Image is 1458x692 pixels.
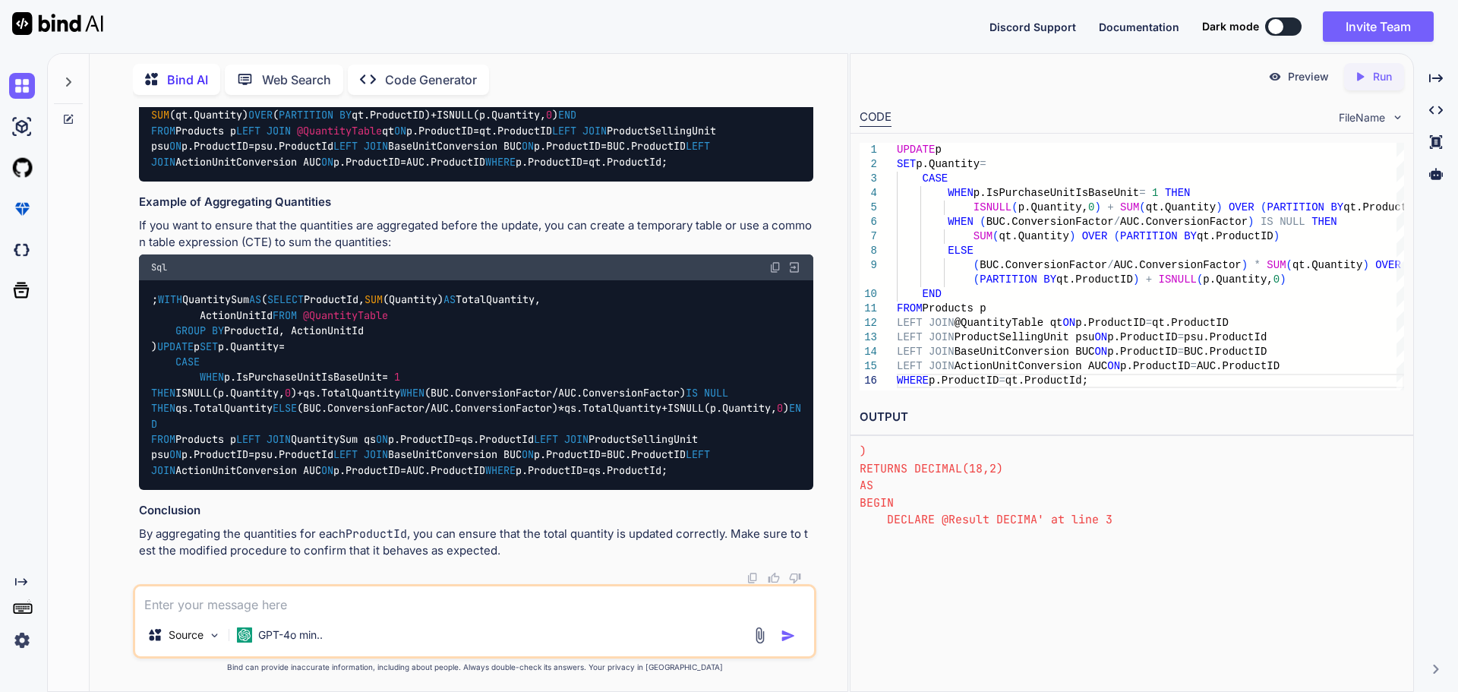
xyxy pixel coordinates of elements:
span: Dark mode [1202,19,1259,34]
div: 4 [860,186,877,201]
span: 0 [1273,273,1279,286]
span: ) [1280,273,1286,286]
span: + [431,109,437,122]
span: BUC.ConversionFactor [986,216,1113,228]
span: = [473,124,479,137]
span: ( [973,259,979,271]
span: ELSE [948,245,974,257]
img: chevron down [1391,111,1404,124]
span: FROM [897,302,923,314]
span: ELSE [273,401,297,415]
span: ( [980,216,986,228]
div: 11 [860,302,877,316]
span: ( [1139,201,1145,213]
span: qt.Quantity [1145,201,1215,213]
span: LEFT [686,448,710,462]
code: ; QuantitySum ( ProductId, (Quantity) TotalQuantity, ActionUnitId ProductId, ActionUnitId ) p p.Q... [151,292,801,478]
span: ISNULL [1158,273,1196,286]
span: ( [993,230,999,242]
img: like [768,572,780,584]
span: WHEN [200,371,224,384]
span: = [999,374,1005,387]
button: Invite Team [1323,11,1434,42]
span: ( [973,273,979,286]
span: / [1113,216,1119,228]
span: ) [1241,259,1247,271]
img: ai-studio [9,114,35,140]
span: p.Quantity [916,158,980,170]
p: Bind AI [167,71,208,89]
span: PARTITION [279,109,333,122]
span: ( [1286,259,1292,271]
span: 0 [546,109,552,122]
span: Documentation [1099,21,1179,33]
span: AUC.ConversionFactor [1120,216,1248,228]
span: ON [1062,317,1075,329]
span: @QuantityTable qt [954,317,1062,329]
span: AUC.ConversionFactor [1113,259,1241,271]
img: dislike [789,572,801,584]
span: BaseUnitConversion BUC [954,346,1094,358]
span: = [382,371,388,384]
span: WHERE [897,374,929,387]
img: githubLight [9,155,35,181]
span: AUC.ProductID [1197,360,1280,372]
span: LEFT [897,346,923,358]
img: icon [781,628,796,643]
span: ON [376,432,388,446]
p: Bind can provide inaccurate information, including about people. Always double-check its answers.... [133,662,816,673]
span: THEN [151,401,175,415]
span: BY [1330,201,1343,213]
div: 10 [860,287,877,302]
span: + [297,386,303,400]
span: p.Quantity, [1203,273,1273,286]
span: = [582,463,589,477]
code: ProductId [346,526,407,542]
span: qt.ProductID [1152,317,1229,329]
span: LEFT [686,139,710,153]
span: WHEN [948,216,974,228]
span: FROM [151,432,175,446]
span: LEFT [897,360,923,372]
span: LEFT [333,139,358,153]
span: / [1107,259,1113,271]
span: FROM [273,308,297,322]
span: ON [1107,360,1120,372]
p: By aggregating the quantities for each , you can ensure that the total quantity is updated correc... [139,526,813,560]
span: ) [1248,216,1254,228]
span: SUM [973,230,992,242]
span: ) [1094,201,1100,213]
span: ON [321,463,333,477]
p: Source [169,627,204,643]
span: qt.ProductID [1197,230,1273,242]
span: WITH [158,293,182,307]
span: = [279,340,285,353]
img: attachment [751,627,768,644]
span: JOIN [364,139,388,153]
span: END [151,401,801,430]
span: qt.ProductId; [1005,374,1087,387]
div: 7 [860,229,877,244]
h3: Conclusion [139,502,813,520]
span: = [248,139,254,153]
span: p.ProductID [929,374,999,387]
span: BY [212,324,224,338]
span: JOIN [929,317,955,329]
img: GPT-4o mini [237,627,252,643]
span: p.ProductID [1107,331,1177,343]
span: LEFT [897,331,923,343]
span: p.IsPurchaseUnitIsBaseUnit [973,187,1138,199]
span: JOIN [582,124,607,137]
span: ON [1094,331,1107,343]
div: 9 [860,258,877,273]
div: 15 [860,359,877,374]
span: JOIN [267,432,291,446]
span: ) [1133,273,1139,286]
span: SUM [1267,259,1286,271]
span: 1 [1152,187,1158,199]
span: GROUP [175,324,206,338]
img: settings [9,627,35,653]
div: 5 [860,201,877,215]
span: NULL [1280,216,1305,228]
span: WHERE [485,463,516,477]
